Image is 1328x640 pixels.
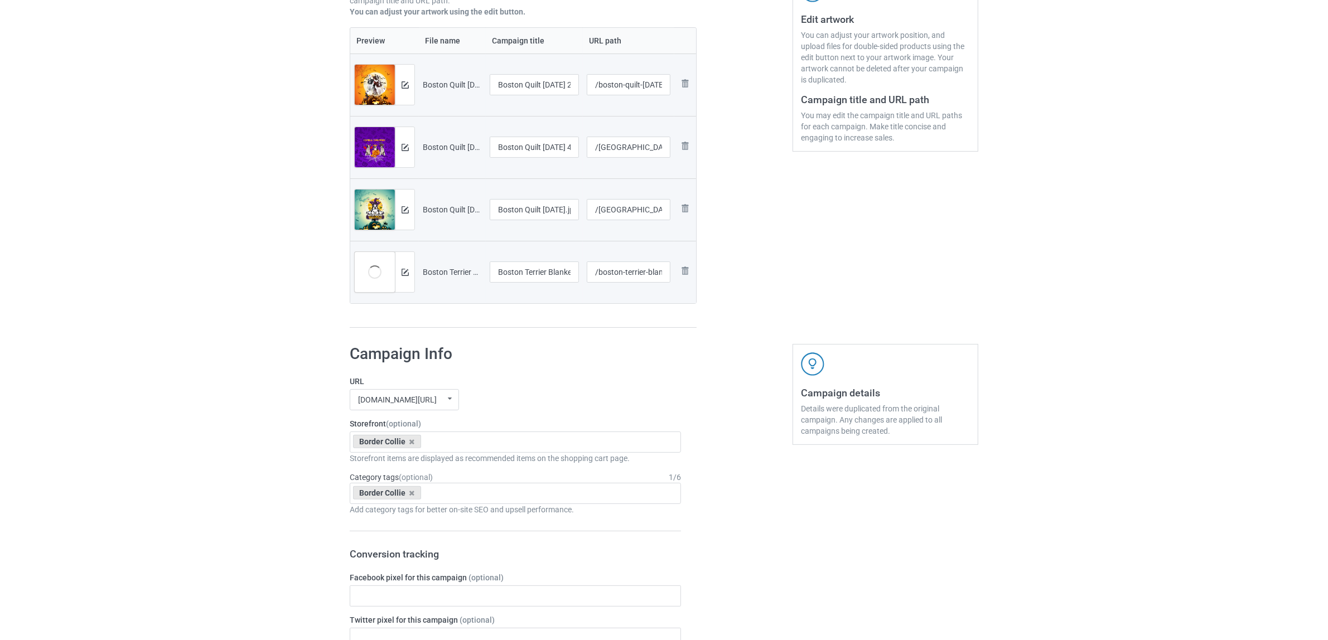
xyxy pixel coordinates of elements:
label: Category tags [350,472,433,483]
th: Preview [350,28,419,54]
label: Twitter pixel for this campaign [350,614,681,626]
img: svg+xml;base64,PD94bWwgdmVyc2lvbj0iMS4wIiBlbmNvZGluZz0iVVRGLTgiPz4KPHN2ZyB3aWR0aD0iMjhweCIgaGVpZ2... [678,139,692,153]
div: Border Collie [353,486,421,500]
img: svg+xml;base64,PD94bWwgdmVyc2lvbj0iMS4wIiBlbmNvZGluZz0iVVRGLTgiPz4KPHN2ZyB3aWR0aD0iMjhweCIgaGVpZ2... [678,77,692,90]
img: original.jpg [355,127,395,173]
label: Facebook pixel for this campaign [350,572,681,583]
img: svg+xml;base64,PD94bWwgdmVyc2lvbj0iMS4wIiBlbmNvZGluZz0iVVRGLTgiPz4KPHN2ZyB3aWR0aD0iNDJweCIgaGVpZ2... [801,352,824,376]
div: You can adjust your artwork position, and upload files for double-sided products using the edit b... [801,30,970,85]
div: Border Collie [353,435,421,448]
th: File name [419,28,486,54]
img: original.jpg [355,65,395,110]
img: svg+xml;base64,PD94bWwgdmVyc2lvbj0iMS4wIiBlbmNvZGluZz0iVVRGLTgiPz4KPHN2ZyB3aWR0aD0iMjhweCIgaGVpZ2... [678,202,692,215]
img: svg+xml;base64,PD94bWwgdmVyc2lvbj0iMS4wIiBlbmNvZGluZz0iVVRGLTgiPz4KPHN2ZyB3aWR0aD0iMTRweCIgaGVpZ2... [402,144,409,151]
div: [DOMAIN_NAME][URL] [358,396,437,404]
span: (optional) [386,419,421,428]
h3: Conversion tracking [350,547,681,560]
span: (optional) [469,573,504,582]
div: Boston Quilt [DATE] 2.jpg [423,79,482,90]
b: You can adjust your artwork using the edit button. [350,7,525,16]
img: svg+xml;base64,PD94bWwgdmVyc2lvbj0iMS4wIiBlbmNvZGluZz0iVVRGLTgiPz4KPHN2ZyB3aWR0aD0iMTRweCIgaGVpZ2... [402,269,409,276]
div: Boston Quilt [DATE].jpg [423,204,482,215]
h1: Campaign Info [350,344,681,364]
span: (optional) [399,473,433,482]
div: 1 / 6 [669,472,681,483]
div: You may edit the campaign title and URL paths for each campaign. Make title concise and engaging ... [801,110,970,143]
th: URL path [583,28,675,54]
span: (optional) [460,615,495,624]
h3: Campaign title and URL path [801,93,970,106]
img: original.jpg [355,190,395,235]
div: Boston Quilt [DATE] 4.jpg [423,142,482,153]
div: Details were duplicated from the original campaign. Any changes are applied to all campaigns bein... [801,403,970,437]
div: Add category tags for better on-site SEO and upsell performance. [350,504,681,515]
div: Storefront items are displayed as recommended items on the shopping cart page. [350,453,681,464]
img: svg+xml;base64,PD94bWwgdmVyc2lvbj0iMS4wIiBlbmNvZGluZz0iVVRGLTgiPz4KPHN2ZyB3aWR0aD0iMTRweCIgaGVpZ2... [402,206,409,214]
th: Campaign title [486,28,583,54]
label: Storefront [350,418,681,429]
div: Boston Terrier Blanket 187C (1).jpg [423,266,482,278]
label: URL [350,376,681,387]
img: svg+xml;base64,PD94bWwgdmVyc2lvbj0iMS4wIiBlbmNvZGluZz0iVVRGLTgiPz4KPHN2ZyB3aWR0aD0iMTRweCIgaGVpZ2... [402,81,409,89]
img: svg+xml;base64,PD94bWwgdmVyc2lvbj0iMS4wIiBlbmNvZGluZz0iVVRGLTgiPz4KPHN2ZyB3aWR0aD0iMjhweCIgaGVpZ2... [678,264,692,278]
h3: Edit artwork [801,13,970,26]
h3: Campaign details [801,386,970,399]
